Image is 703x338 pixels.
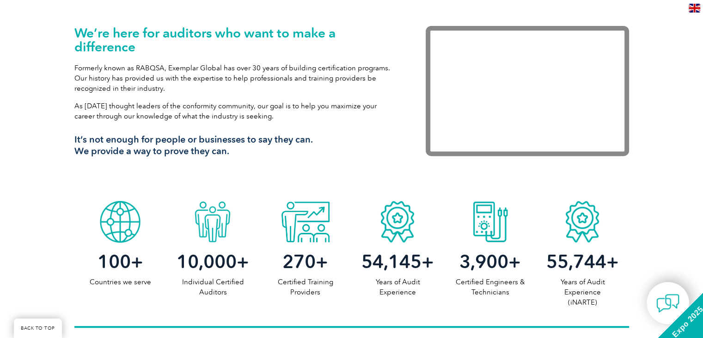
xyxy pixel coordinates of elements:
[351,254,444,269] h2: +
[74,134,398,157] h3: It’s not enough for people or businesses to say they can. We provide a way to prove they can.
[259,277,351,297] p: Certified Training Providers
[546,250,606,273] span: 55,744
[74,101,398,121] p: As [DATE] thought leaders of the conformity community, our goal is to help you maximize your care...
[444,254,536,269] h2: +
[259,254,351,269] h2: +
[351,277,444,297] p: Years of Audit Experience
[536,254,629,269] h2: +
[282,250,316,273] span: 270
[166,254,259,269] h2: +
[98,250,131,273] span: 100
[444,277,536,297] p: Certified Engineers & Technicians
[74,277,167,287] p: Countries we serve
[177,250,237,273] span: 10,000
[14,319,62,338] a: BACK TO TOP
[689,4,700,13] img: en
[74,26,398,54] h1: We’re here for auditors who want to make a difference
[536,277,629,307] p: Years of Audit Experience (iNARTE)
[459,250,508,273] span: 3,900
[74,254,167,269] h2: +
[656,292,679,315] img: contact-chat.png
[74,63,398,94] p: Formerly known as RABQSA, Exemplar Global has over 30 years of building certification programs. O...
[426,26,629,156] iframe: Exemplar Global: Working together to make a difference
[361,250,422,273] span: 54,145
[166,277,259,297] p: Individual Certified Auditors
